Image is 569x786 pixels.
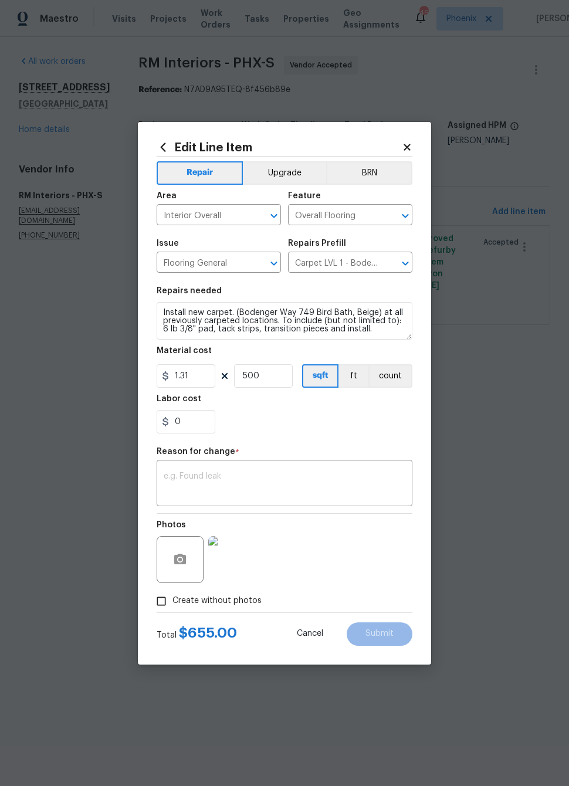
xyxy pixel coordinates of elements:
[157,347,212,355] h5: Material cost
[157,627,237,641] div: Total
[397,208,414,224] button: Open
[278,622,342,646] button: Cancel
[179,626,237,640] span: $ 655.00
[368,364,412,388] button: count
[157,448,235,456] h5: Reason for change
[157,161,243,185] button: Repair
[347,622,412,646] button: Submit
[157,192,177,200] h5: Area
[266,255,282,272] button: Open
[397,255,414,272] button: Open
[326,161,412,185] button: BRN
[243,161,327,185] button: Upgrade
[297,629,323,638] span: Cancel
[266,208,282,224] button: Open
[172,595,262,607] span: Create without photos
[302,364,338,388] button: sqft
[157,395,201,403] h5: Labor cost
[288,239,346,248] h5: Repairs Prefill
[157,521,186,529] h5: Photos
[365,629,394,638] span: Submit
[157,239,179,248] h5: Issue
[157,302,412,340] textarea: Install new carpet. (Bodenger Way 749 Bird Bath, Beige) at all previously carpeted locations. To ...
[157,141,402,154] h2: Edit Line Item
[338,364,368,388] button: ft
[157,287,222,295] h5: Repairs needed
[288,192,321,200] h5: Feature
